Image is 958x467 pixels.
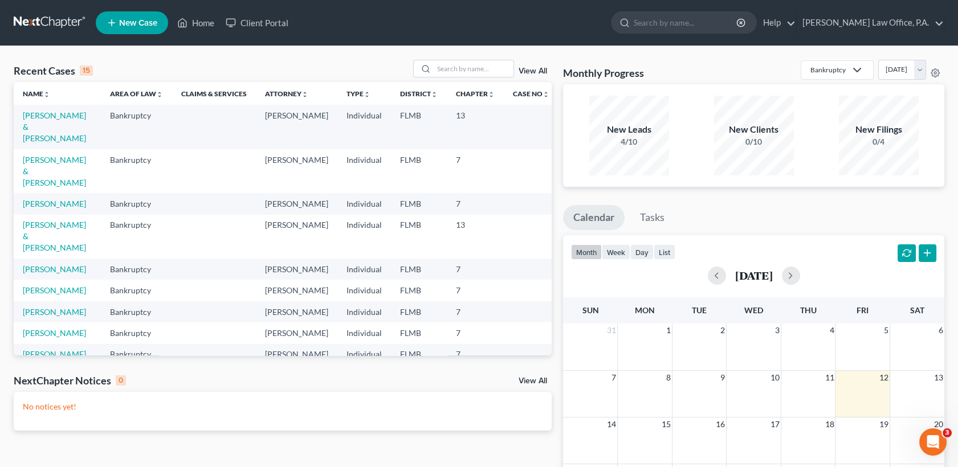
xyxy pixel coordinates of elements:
div: 0/4 [839,136,919,148]
span: 14 [606,417,617,431]
span: 15 [661,417,672,431]
a: View All [519,67,547,75]
td: 13 [447,215,504,259]
i: unfold_more [431,91,438,98]
span: 17 [769,417,781,431]
td: FLMB [391,280,447,301]
td: [PERSON_NAME] [256,322,337,343]
div: New Leads [589,123,669,136]
p: No notices yet! [23,401,543,412]
td: Bankruptcy [101,105,172,149]
td: Bankruptcy [101,259,172,280]
span: 19 [878,417,890,431]
a: [PERSON_NAME] [23,199,86,208]
td: Bankruptcy [101,322,172,343]
span: 18 [824,417,835,431]
a: View All [519,377,547,385]
span: 13 [933,371,944,384]
span: Fri [857,305,869,315]
td: Individual [337,193,391,214]
td: FLMB [391,149,447,193]
td: 7 [447,322,504,343]
a: Nameunfold_more [23,89,50,98]
div: 4/10 [589,136,669,148]
div: 0/10 [714,136,794,148]
a: Help [757,13,796,33]
span: 20 [933,417,944,431]
span: 5 [883,323,890,337]
td: Bankruptcy [101,149,172,193]
span: New Case [119,19,157,27]
a: [PERSON_NAME] & [PERSON_NAME] [23,220,86,252]
span: 31 [606,323,617,337]
td: 13 [447,105,504,149]
a: Calendar [563,205,625,230]
td: 7 [447,280,504,301]
td: FLMB [391,105,447,149]
td: [PERSON_NAME] [256,344,337,365]
a: Area of Lawunfold_more [110,89,163,98]
td: FLMB [391,344,447,365]
span: 7 [610,371,617,384]
span: 6 [937,323,944,337]
span: Thu [800,305,817,315]
a: [PERSON_NAME] [23,349,86,359]
button: list [654,244,675,260]
a: [PERSON_NAME] [23,307,86,317]
td: Individual [337,215,391,259]
span: 10 [769,371,781,384]
a: [PERSON_NAME] [23,264,86,274]
th: Claims & Services [172,82,256,105]
td: Bankruptcy [101,301,172,322]
span: 4 [828,323,835,337]
td: FLMB [391,259,447,280]
button: month [571,244,602,260]
i: unfold_more [488,91,495,98]
a: Client Portal [220,13,294,33]
span: 11 [824,371,835,384]
a: [PERSON_NAME] [23,285,86,295]
i: unfold_more [543,91,549,98]
td: Bankruptcy [101,344,172,365]
td: Bankruptcy [101,193,172,214]
h3: Monthly Progress [563,66,644,80]
td: FLMB [391,215,447,259]
span: Mon [635,305,655,315]
a: [PERSON_NAME] & [PERSON_NAME] [23,110,86,143]
a: [PERSON_NAME] & [PERSON_NAME] [23,155,86,187]
span: 2 [719,323,726,337]
td: 7 [447,193,504,214]
iframe: Intercom live chat [919,428,947,456]
div: Bankruptcy [810,65,846,75]
td: 7 [447,301,504,322]
div: New Filings [839,123,919,136]
td: FLMB [391,193,447,214]
span: Sat [910,305,924,315]
td: [PERSON_NAME] [256,259,337,280]
span: Sun [582,305,599,315]
button: day [630,244,654,260]
td: Individual [337,344,391,365]
h2: [DATE] [735,269,773,281]
span: 16 [715,417,726,431]
div: 15 [80,65,93,76]
input: Search by name... [634,12,738,33]
td: 7 [447,149,504,193]
td: 7 [447,259,504,280]
td: FLMB [391,322,447,343]
td: [PERSON_NAME] [256,215,337,259]
div: New Clients [714,123,794,136]
a: [PERSON_NAME] Law Office, P.A. [797,13,944,33]
td: Bankruptcy [101,215,172,259]
a: Home [172,13,220,33]
i: unfold_more [301,91,308,98]
a: Attorneyunfold_more [265,89,308,98]
button: week [602,244,630,260]
a: Typeunfold_more [346,89,370,98]
i: unfold_more [364,91,370,98]
td: Bankruptcy [101,280,172,301]
td: Individual [337,322,391,343]
div: Recent Cases [14,64,93,77]
div: NextChapter Notices [14,374,126,387]
input: Search by name... [434,60,513,77]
